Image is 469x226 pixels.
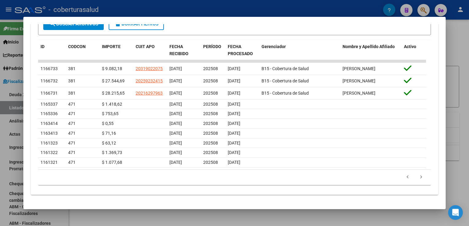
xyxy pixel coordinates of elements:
datatable-header-cell: IMPORTE [99,40,133,60]
span: 1163413 [41,131,58,136]
span: 471 [68,131,76,136]
span: [DATE] [228,141,240,145]
span: FECHA RECIBIDO [169,44,188,56]
span: Nombre y Apellido Afiliado [343,44,395,49]
span: [DATE] [228,121,240,126]
span: 471 [68,111,76,116]
span: 202508 [203,150,218,155]
span: $ 27.544,69 [102,78,125,83]
span: CODCON [68,44,86,49]
span: 1165336 [41,111,58,116]
span: 202508 [203,78,218,83]
span: $ 63,12 [102,141,116,145]
datatable-header-cell: CODCON [66,40,87,60]
span: 471 [68,160,76,165]
a: go to previous page [402,174,413,181]
span: 202508 [203,131,218,136]
span: $ 71,16 [102,131,116,136]
span: 381 [68,66,76,71]
span: [DATE] [169,141,182,145]
span: B15 - Cobertura de Salud [262,91,309,96]
span: [DATE] [228,78,240,83]
span: [DATE] [169,66,182,71]
a: go to next page [415,174,427,181]
div: Open Intercom Messenger [448,205,463,220]
span: ID [41,44,45,49]
span: 20216297963 [136,91,163,96]
span: PERÍODO [203,44,221,49]
span: $ 0,55 [102,121,114,126]
span: $ 1.077,68 [102,160,122,165]
datatable-header-cell: ID [38,40,66,60]
span: 1165337 [41,102,58,107]
span: 1161321 [41,160,58,165]
datatable-header-cell: FECHA PROCESADO [225,40,259,60]
datatable-header-cell: CUIT APO [133,40,167,60]
span: CUIT APO [136,44,155,49]
span: 20319022075 [136,66,163,71]
span: $ 9.082,18 [102,66,122,71]
span: [DATE] [228,160,240,165]
span: 1163414 [41,121,58,126]
span: [DATE] [169,78,182,83]
span: Gerenciador [262,44,286,49]
span: 1161322 [41,150,58,155]
span: [DATE] [228,66,240,71]
datatable-header-cell: Nombre y Apellido Afiliado [340,40,401,60]
span: [DATE] [169,160,182,165]
datatable-header-cell: FECHA RECIBIDO [167,40,201,60]
span: Activo [404,44,416,49]
span: $ 1.369,73 [102,150,122,155]
span: $ 28.215,65 [102,91,125,96]
span: 471 [68,121,76,126]
span: 1161323 [41,141,58,145]
span: [PERSON_NAME] [343,91,375,96]
span: 202508 [203,66,218,71]
span: 202508 [203,111,218,116]
span: [DATE] [169,91,182,96]
span: B15 - Cobertura de Salud [262,66,309,71]
span: [DATE] [228,102,240,107]
span: [DATE] [169,131,182,136]
span: 1166732 [41,78,58,83]
span: Borrar Filtros [114,21,158,27]
span: 381 [68,78,76,83]
span: [DATE] [169,121,182,126]
span: [DATE] [228,131,240,136]
datatable-header-cell: PERÍODO [201,40,225,60]
datatable-header-cell: Gerenciador [259,40,340,60]
span: 471 [68,102,76,107]
span: 202508 [203,160,218,165]
span: [PERSON_NAME] [343,78,375,83]
span: 202508 [203,121,218,126]
span: [DATE] [228,111,240,116]
span: 1166731 [41,91,58,96]
span: 202508 [203,141,218,145]
span: 471 [68,150,76,155]
span: [PERSON_NAME] [343,66,375,71]
span: Buscar Archivos [49,21,98,27]
span: 381 [68,91,76,96]
span: [DATE] [228,91,240,96]
span: [DATE] [169,111,182,116]
span: IMPORTE [102,44,121,49]
span: FECHA PROCESADO [228,44,253,56]
span: $ 1.418,62 [102,102,122,107]
span: [DATE] [169,102,182,107]
span: 1166733 [41,66,58,71]
span: 20259232415 [136,78,163,83]
span: 202508 [203,91,218,96]
span: B15 - Cobertura de Salud [262,78,309,83]
span: [DATE] [169,150,182,155]
span: 471 [68,141,76,145]
span: [DATE] [228,150,240,155]
span: $ 753,65 [102,111,118,116]
datatable-header-cell: Activo [401,40,426,60]
span: 202508 [203,102,218,107]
